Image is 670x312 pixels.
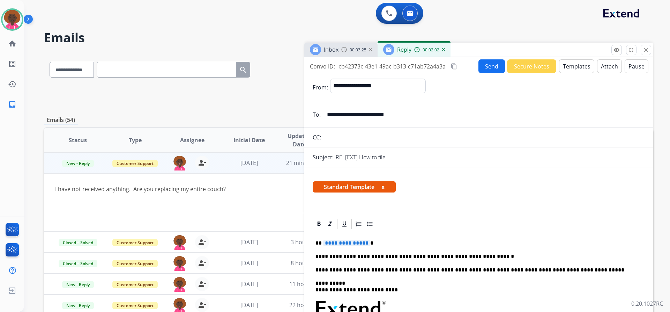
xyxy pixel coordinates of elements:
span: [DATE] [240,259,258,267]
mat-icon: home [8,39,16,48]
span: Reply [397,46,411,53]
span: Closed – Solved [59,260,97,267]
img: agent-avatar [173,235,187,250]
img: avatar [2,10,22,29]
div: Italic [325,219,335,229]
button: Send [478,59,505,73]
p: RE: [EXT] How to file [336,153,386,161]
button: Secure Notes [507,59,556,73]
p: Emails (54) [44,116,78,124]
p: CC: [313,133,321,142]
span: [DATE] [240,301,258,309]
span: 11 hours ago [289,280,324,288]
img: agent-avatar [173,156,187,170]
span: Customer Support [112,260,158,267]
span: 22 hours ago [289,301,324,309]
span: [DATE] [240,159,258,167]
div: Underline [339,219,350,229]
mat-icon: inbox [8,100,16,109]
span: New - Reply [62,281,94,288]
span: Inbox [324,46,338,53]
span: Standard Template [313,181,396,193]
span: Customer Support [112,281,158,288]
button: Pause [625,59,648,73]
span: Assignee [180,136,204,144]
div: Bullet List [365,219,375,229]
span: 21 minutes ago [286,159,327,167]
span: New - Reply [62,160,94,167]
div: Ordered List [353,219,364,229]
div: Bold [314,219,324,229]
span: 8 hours ago [291,259,322,267]
mat-icon: list_alt [8,60,16,68]
span: Customer Support [112,160,158,167]
span: [DATE] [240,238,258,246]
button: Attach [597,59,622,73]
mat-icon: history [8,80,16,88]
mat-icon: person_remove [198,259,206,267]
span: [DATE] [240,280,258,288]
span: 3 hours ago [291,238,322,246]
p: Convo ID: [310,62,335,71]
span: 00:02:02 [423,47,439,53]
mat-icon: search [239,66,247,74]
img: agent-avatar [173,277,187,292]
span: 00:03:25 [350,47,366,53]
span: Customer Support [112,302,158,309]
h2: Emails [44,31,653,45]
mat-icon: fullscreen [628,47,634,53]
mat-icon: close [643,47,649,53]
p: 0.20.1027RC [631,299,663,308]
p: Subject: [313,153,334,161]
span: New - Reply [62,302,94,309]
span: Initial Date [233,136,265,144]
button: x [381,183,385,191]
mat-icon: person_remove [198,238,206,246]
mat-icon: remove_red_eye [613,47,620,53]
span: Customer Support [112,239,158,246]
span: Status [69,136,87,144]
button: Templates [559,59,594,73]
mat-icon: person_remove [198,159,206,167]
mat-icon: person_remove [198,301,206,309]
span: Closed – Solved [59,239,97,246]
mat-icon: person_remove [198,280,206,288]
mat-icon: content_copy [451,63,457,70]
span: Type [129,136,142,144]
img: agent-avatar [173,256,187,271]
p: From: [313,83,328,92]
p: I have not received anything. Are you replacing my entire couch? [55,185,528,193]
span: Updated Date [284,132,315,148]
span: cb42373c-43e1-49ac-b313-c71ab72a4a3a [338,63,446,70]
p: To: [313,110,321,119]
